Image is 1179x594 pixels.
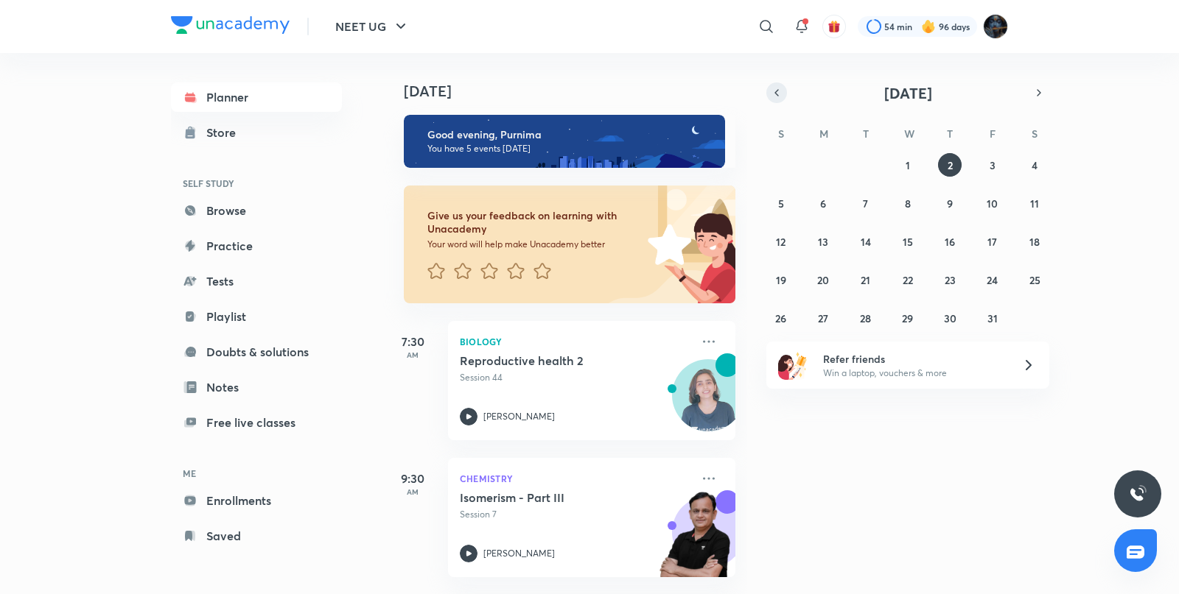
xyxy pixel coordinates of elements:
[171,408,342,437] a: Free live classes
[987,273,998,287] abbr: October 24, 2025
[896,268,920,291] button: October 22, 2025
[769,191,793,215] button: October 5, 2025
[896,306,920,330] button: October 29, 2025
[903,235,913,249] abbr: October 15, 2025
[817,273,829,287] abbr: October 20, 2025
[896,230,920,253] button: October 15, 2025
[598,185,735,303] img: feedback_image
[987,235,997,249] abbr: October 17, 2025
[171,196,342,225] a: Browse
[945,273,956,287] abbr: October 23, 2025
[171,82,342,112] a: Planner
[427,128,712,141] h6: Good evening, Purnima
[896,191,920,215] button: October 8, 2025
[769,268,793,291] button: October 19, 2025
[171,16,290,34] img: Company Logo
[654,490,735,592] img: unacademy
[823,351,1004,367] h6: Refer friends
[1023,191,1046,215] button: October 11, 2025
[811,306,835,330] button: October 27, 2025
[778,197,784,211] abbr: October 5, 2025
[854,230,878,253] button: October 14, 2025
[460,490,643,505] h5: Isomerism - Part III
[861,273,870,287] abbr: October 21, 2025
[822,15,846,38] button: avatar
[863,127,869,141] abbr: Tuesday
[981,268,1004,291] button: October 24, 2025
[326,12,419,41] button: NEET UG
[427,209,643,236] h6: Give us your feedback on learning with Unacademy
[1032,158,1038,172] abbr: October 4, 2025
[983,14,1008,39] img: Purnima Sharma
[921,19,936,34] img: streak
[854,306,878,330] button: October 28, 2025
[171,461,342,486] h6: ME
[171,171,342,196] h6: SELF STUDY
[483,410,555,423] p: [PERSON_NAME]
[383,350,442,359] p: AM
[1030,197,1039,211] abbr: October 11, 2025
[769,230,793,253] button: October 12, 2025
[171,118,342,147] a: Store
[811,191,835,215] button: October 6, 2025
[854,191,878,215] button: October 7, 2025
[1029,235,1040,249] abbr: October 18, 2025
[819,127,828,141] abbr: Monday
[171,337,342,367] a: Doubts & solutions
[938,268,962,291] button: October 23, 2025
[171,266,342,296] a: Tests
[903,273,913,287] abbr: October 22, 2025
[896,153,920,177] button: October 1, 2025
[383,487,442,496] p: AM
[820,197,826,211] abbr: October 6, 2025
[383,333,442,350] h5: 7:30
[947,127,953,141] abbr: Thursday
[904,127,914,141] abbr: Wednesday
[460,508,691,521] p: Session 7
[483,547,555,560] p: [PERSON_NAME]
[383,470,442,487] h5: 9:30
[861,235,871,249] abbr: October 14, 2025
[947,197,953,211] abbr: October 9, 2025
[828,20,841,33] img: avatar
[171,521,342,551] a: Saved
[778,127,784,141] abbr: Sunday
[673,367,744,438] img: Avatar
[1029,273,1040,287] abbr: October 25, 2025
[938,191,962,215] button: October 9, 2025
[987,197,998,211] abbr: October 10, 2025
[427,238,643,250] p: Your word will help make Unacademy better
[1129,485,1147,503] img: ttu
[811,230,835,253] button: October 13, 2025
[948,158,953,172] abbr: October 2, 2025
[884,83,932,103] span: [DATE]
[1023,268,1046,291] button: October 25, 2025
[427,143,712,155] p: You have 5 events [DATE]
[171,372,342,402] a: Notes
[860,311,871,325] abbr: October 28, 2025
[981,191,1004,215] button: October 10, 2025
[938,153,962,177] button: October 2, 2025
[818,311,828,325] abbr: October 27, 2025
[811,268,835,291] button: October 20, 2025
[404,82,750,100] h4: [DATE]
[1023,153,1046,177] button: October 4, 2025
[818,235,828,249] abbr: October 13, 2025
[776,235,786,249] abbr: October 12, 2025
[778,350,808,380] img: referral
[905,197,911,211] abbr: October 8, 2025
[854,268,878,291] button: October 21, 2025
[775,311,786,325] abbr: October 26, 2025
[769,306,793,330] button: October 26, 2025
[981,153,1004,177] button: October 3, 2025
[171,302,342,331] a: Playlist
[987,311,998,325] abbr: October 31, 2025
[944,311,956,325] abbr: October 30, 2025
[460,333,691,350] p: Biology
[460,371,691,384] p: Session 44
[404,115,725,168] img: evening
[206,124,245,141] div: Store
[823,367,1004,380] p: Win a laptop, vouchers & more
[981,306,1004,330] button: October 31, 2025
[171,16,290,38] a: Company Logo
